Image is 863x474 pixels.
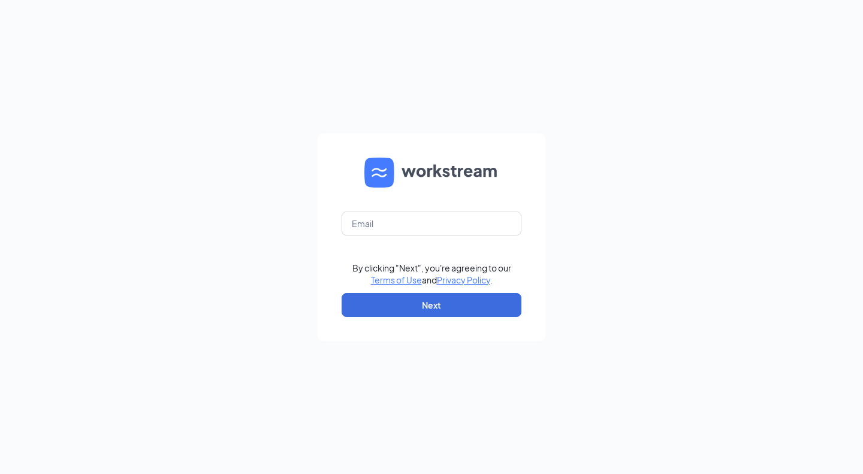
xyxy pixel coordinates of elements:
button: Next [342,293,521,317]
a: Privacy Policy [437,274,490,285]
img: WS logo and Workstream text [364,158,499,188]
input: Email [342,212,521,236]
div: By clicking "Next", you're agreeing to our and . [352,262,511,286]
a: Terms of Use [371,274,422,285]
